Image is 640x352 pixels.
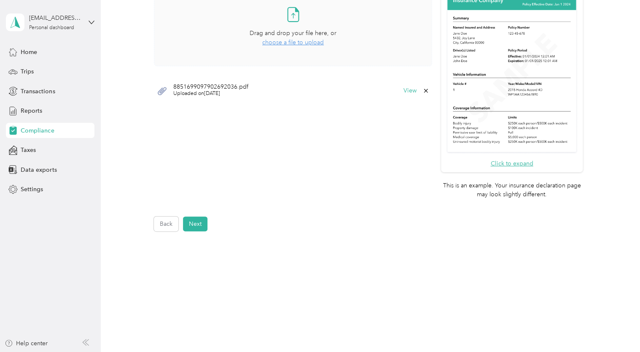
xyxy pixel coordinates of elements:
[490,159,533,168] button: Click to expand
[441,181,583,199] p: This is an example. Your insurance declaration page may look slightly different.
[21,106,42,115] span: Reports
[29,14,82,22] div: [EMAIL_ADDRESS][DOMAIN_NAME]
[154,217,178,231] button: Back
[262,39,324,46] span: choose a file to upload
[183,217,207,231] button: Next
[21,126,54,135] span: Compliance
[5,339,48,348] button: Help center
[21,185,43,194] span: Settings
[250,30,336,37] span: Drag and drop your file here, or
[593,305,640,352] iframe: Everlance-gr Chat Button Frame
[403,88,417,94] button: View
[21,165,56,174] span: Data exports
[29,25,74,30] div: Personal dashboard
[21,87,55,96] span: Transactions
[21,48,37,57] span: Home
[21,146,36,154] span: Taxes
[173,90,248,97] span: Uploaded on [DATE]
[173,84,248,90] span: 8851699097902692036.pdf
[21,67,34,76] span: Trips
